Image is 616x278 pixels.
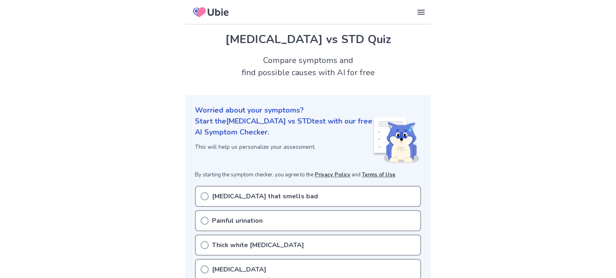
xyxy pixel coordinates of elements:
[372,117,419,163] img: Shiba
[195,143,372,151] p: This will help us personalize your assessment.
[195,105,421,116] p: Worried about your symptoms?
[315,171,350,178] a: Privacy Policy
[195,31,421,48] h1: [MEDICAL_DATA] vs STD Quiz
[195,116,372,138] p: Start the [MEDICAL_DATA] vs STD test with our free AI Symptom Checker.
[212,240,304,250] p: Thick white [MEDICAL_DATA]
[185,54,431,79] h2: Compare symptoms and find possible causes with AI for free
[195,171,421,179] p: By starting the symptom checker, you agree to the and
[212,265,266,274] p: [MEDICAL_DATA]
[212,216,263,226] p: Painful urination
[362,171,396,178] a: Terms of Use
[212,191,318,201] p: [MEDICAL_DATA] that smells bad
